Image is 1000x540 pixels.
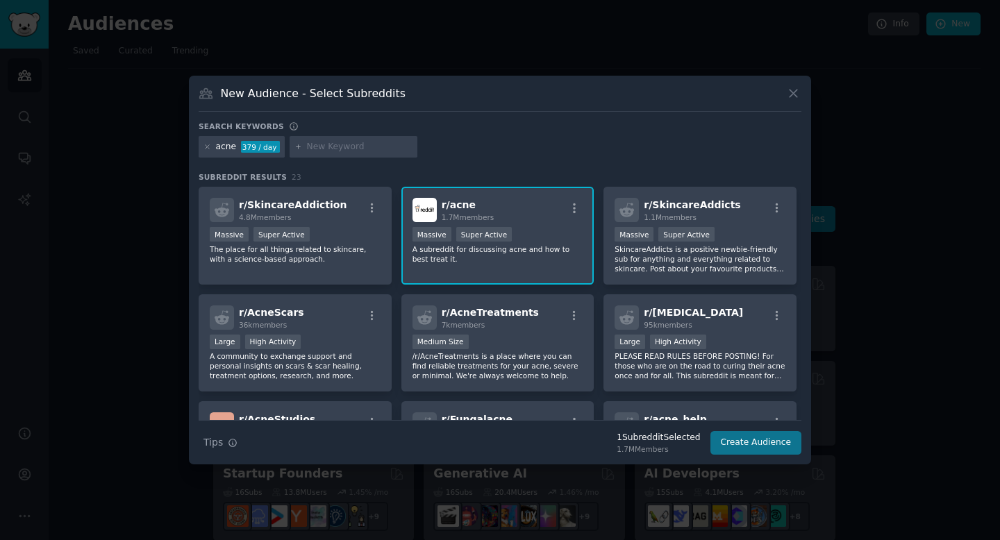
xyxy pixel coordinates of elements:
[412,227,451,242] div: Massive
[442,321,485,329] span: 7k members
[241,141,280,153] div: 379 / day
[644,307,743,318] span: r/ [MEDICAL_DATA]
[658,227,715,242] div: Super Active
[615,244,785,273] p: SkincareAddicts is a positive newbie-friendly sub for anything and everything related to skincare...
[221,86,406,101] h3: New Audience - Select Subreddits
[644,414,707,425] span: r/ acne_help
[292,173,301,181] span: 23
[210,227,249,242] div: Massive
[617,432,700,444] div: 1 Subreddit Selected
[442,414,512,425] span: r/ Fungalacne
[239,199,347,210] span: r/ SkincareAddiction
[644,199,740,210] span: r/ SkincareAddicts
[644,213,697,221] span: 1.1M members
[615,335,645,349] div: Large
[239,414,315,425] span: r/ AcneStudios
[617,444,700,454] div: 1.7M Members
[412,244,583,264] p: A subreddit for discussing acne and how to best treat it.
[199,172,287,182] span: Subreddit Results
[210,335,240,349] div: Large
[644,321,692,329] span: 95k members
[203,435,223,450] span: Tips
[239,307,304,318] span: r/ AcneScars
[615,351,785,380] p: PLEASE READ RULES BEFORE POSTING! For those who are on the road to curing their acne once and for...
[210,412,234,437] img: AcneStudios
[199,121,284,131] h3: Search keywords
[442,213,494,221] span: 1.7M members
[442,199,476,210] span: r/ acne
[412,351,583,380] p: /r/AcneTreatments is a place where you can find reliable treatments for your acne, severe or mini...
[710,431,802,455] button: Create Audience
[239,321,287,329] span: 36k members
[210,351,381,380] p: A community to exchange support and personal insights on scars & scar healing, treatment options,...
[239,213,292,221] span: 4.8M members
[210,244,381,264] p: The place for all things related to skincare, with a science-based approach.
[245,335,301,349] div: High Activity
[253,227,310,242] div: Super Active
[199,430,242,455] button: Tips
[412,335,469,349] div: Medium Size
[412,198,437,222] img: acne
[307,141,412,153] input: New Keyword
[442,307,539,318] span: r/ AcneTreatments
[216,141,237,153] div: acne
[650,335,706,349] div: High Activity
[615,227,653,242] div: Massive
[456,227,512,242] div: Super Active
